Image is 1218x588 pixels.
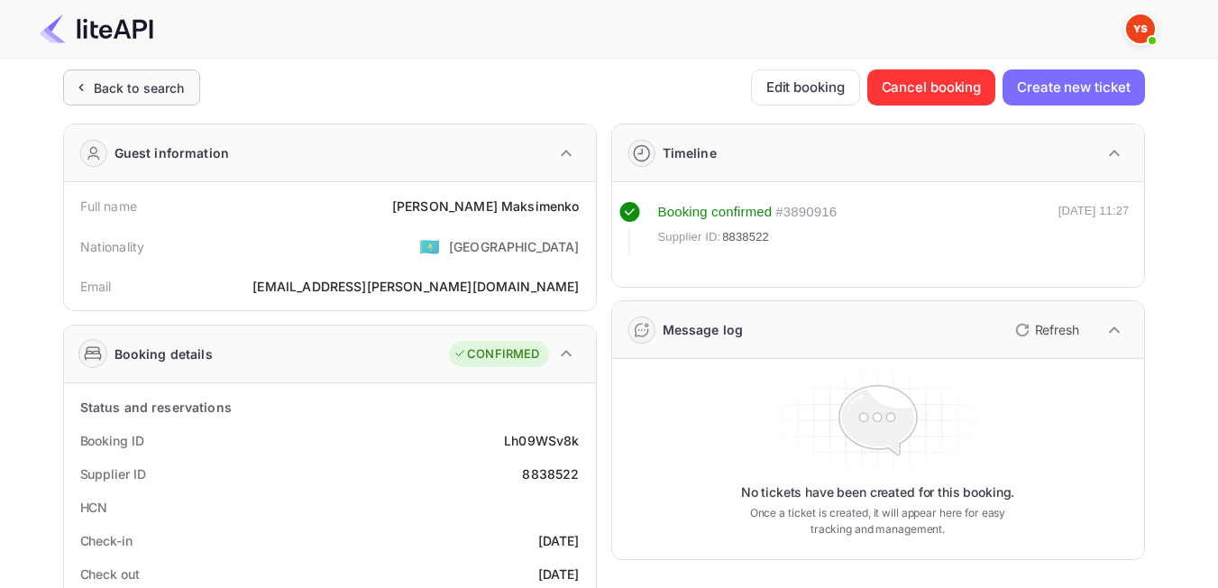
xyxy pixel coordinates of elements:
div: Check-in [80,531,133,550]
p: Once a ticket is created, it will appear here for easy tracking and management. [736,505,1021,537]
button: Create new ticket [1003,69,1144,106]
div: Timeline [663,143,717,162]
div: [EMAIL_ADDRESS][PERSON_NAME][DOMAIN_NAME] [252,277,579,296]
div: Full name [80,197,137,216]
div: Guest information [114,143,230,162]
div: Email [80,277,112,296]
div: [GEOGRAPHIC_DATA] [449,237,580,256]
span: Supplier ID: [658,228,721,246]
button: Edit booking [751,69,860,106]
span: United States [419,230,440,262]
span: 8838522 [722,228,769,246]
p: Refresh [1035,320,1079,339]
div: 8838522 [522,464,579,483]
div: Message log [663,320,744,339]
div: CONFIRMED [453,345,539,363]
div: # 3890916 [775,202,837,223]
div: Booking ID [80,431,144,450]
div: Check out [80,565,140,583]
div: Lh09WSv8k [504,431,579,450]
div: [DATE] 11:27 [1058,202,1130,254]
p: No tickets have been created for this booking. [741,483,1015,501]
div: Booking details [114,345,213,363]
img: LiteAPI Logo [40,14,153,43]
button: Cancel booking [867,69,996,106]
div: Booking confirmed [658,202,773,223]
div: Nationality [80,237,145,256]
img: Yandex Support [1126,14,1155,43]
div: Back to search [94,78,185,97]
div: HCN [80,498,108,517]
div: Supplier ID [80,464,146,483]
div: [DATE] [538,565,580,583]
button: Refresh [1004,316,1086,345]
div: [DATE] [538,531,580,550]
div: [PERSON_NAME] Maksimenko [392,197,580,216]
div: Status and reservations [80,398,232,417]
